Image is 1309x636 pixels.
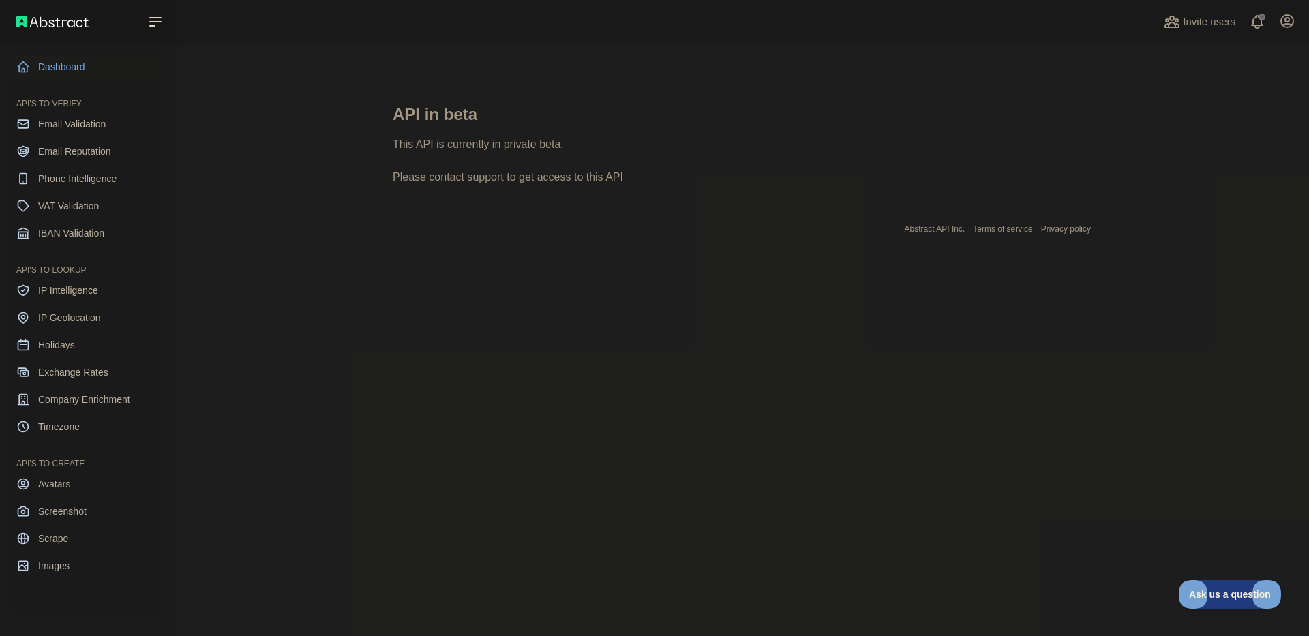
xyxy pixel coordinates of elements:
[38,420,80,434] span: Timezone
[1183,14,1235,30] span: Invite users
[11,221,164,245] a: IBAN Validation
[16,16,89,27] img: Abstract API
[11,554,164,578] a: Images
[38,311,101,324] span: IP Geolocation
[905,224,965,234] a: Abstract API Inc.
[38,504,87,518] span: Screenshot
[38,284,98,297] span: IP Intelligence
[11,442,164,469] div: API'S TO CREATE
[393,136,1091,153] div: This API is currently in private beta.
[11,112,164,136] a: Email Validation
[11,82,164,109] div: API'S TO VERIFY
[38,199,99,213] span: VAT Validation
[38,365,108,379] span: Exchange Rates
[11,333,164,357] a: Holidays
[11,166,164,191] a: Phone Intelligence
[11,55,164,79] a: Dashboard
[38,117,106,131] span: Email Validation
[11,387,164,412] a: Company Enrichment
[11,194,164,218] a: VAT Validation
[38,172,117,185] span: Phone Intelligence
[38,393,130,406] span: Company Enrichment
[973,224,1032,234] a: Terms of service
[11,248,164,275] div: API'S TO LOOKUP
[38,145,111,158] span: Email Reputation
[11,472,164,496] a: Avatars
[1179,580,1282,609] iframe: Toggle Customer Support
[11,526,164,551] a: Scrape
[393,171,623,183] span: Please contact support to get access to this API
[38,532,68,545] span: Scrape
[11,278,164,303] a: IP Intelligence
[11,305,164,330] a: IP Geolocation
[11,139,164,164] a: Email Reputation
[393,104,1091,136] h1: API in beta
[11,360,164,384] a: Exchange Rates
[38,477,70,491] span: Avatars
[11,414,164,439] a: Timezone
[38,226,104,240] span: IBAN Validation
[1041,224,1091,234] a: Privacy policy
[11,499,164,524] a: Screenshot
[1161,11,1238,33] button: Invite users
[38,559,70,573] span: Images
[38,338,75,352] span: Holidays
